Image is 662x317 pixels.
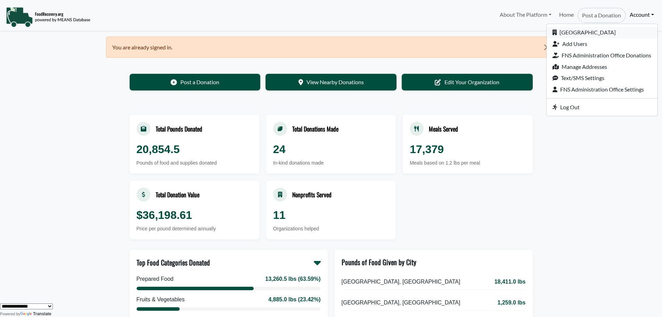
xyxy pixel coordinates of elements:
[137,295,185,304] div: Fruits & Vegetables
[410,141,525,158] div: 17,379
[495,278,526,286] span: 18,411.0 lbs
[273,159,389,167] div: In-kind donations made
[137,275,174,283] div: Prepared Food
[273,225,389,232] div: Organizations helped
[106,37,556,58] div: You are already signed in.
[265,275,320,283] div: 13,260.5 lbs (63.59%)
[20,312,33,317] img: Google Translate
[6,7,90,27] img: NavigationLogo_FoodRecovery-91c16205cd0af1ed486a0f1a7774a6544ea792ac00100771e7dd3ec7c0e58e41.png
[137,257,210,268] div: Top Food Categories Donated
[578,8,626,23] a: Post a Donation
[547,102,657,113] a: Log Out
[268,295,320,304] div: 4,885.0 lbs (23.42%)
[547,84,657,95] a: FNS Administration Office Settings
[538,37,556,58] button: Close
[292,124,338,133] div: Total Donations Made
[547,49,657,61] a: FNS Administration Office Donations
[137,141,252,158] div: 20,854.5
[402,74,533,90] a: Edit Your Organization
[498,299,526,307] span: 1,259.0 lbs
[20,311,51,316] a: Translate
[496,8,555,22] a: About The Platform
[555,8,578,23] a: Home
[156,190,199,199] div: Total Donation Value
[273,207,389,223] div: 11
[547,72,657,84] a: Text/SMS Settings
[137,207,252,223] div: $36,198.61
[273,141,389,158] div: 24
[292,190,332,199] div: Nonprofits Served
[626,8,658,22] a: Account
[342,257,416,267] div: Pounds of Food Given by City
[429,124,458,133] div: Meals Served
[342,278,460,286] span: [GEOGRAPHIC_DATA], [GEOGRAPHIC_DATA]
[547,61,657,72] a: Manage Addresses
[547,27,657,38] a: [GEOGRAPHIC_DATA]
[547,38,657,50] a: Add Users
[137,225,252,232] div: Price per pound determined annually
[265,74,397,90] a: View Nearby Donations
[130,74,261,90] a: Post a Donation
[342,299,460,307] span: [GEOGRAPHIC_DATA], [GEOGRAPHIC_DATA]
[410,159,525,167] div: Meals based on 1.2 lbs per meal
[137,159,252,167] div: Pounds of food and supplies donated
[156,124,202,133] div: Total Pounds Donated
